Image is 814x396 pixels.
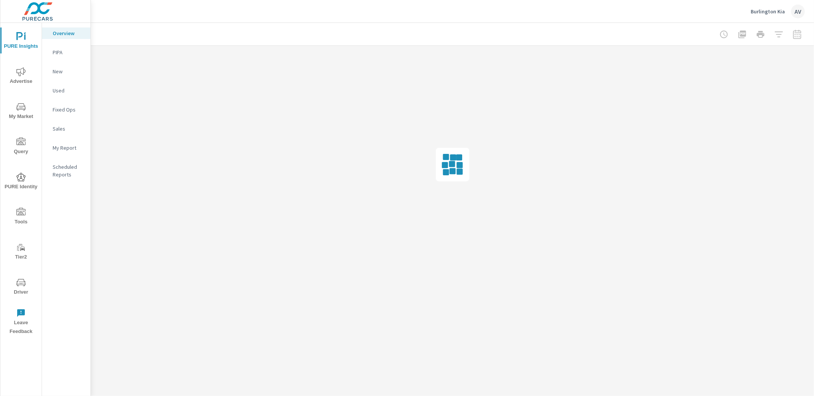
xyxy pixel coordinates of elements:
span: Advertise [3,67,39,86]
p: Fixed Ops [53,106,84,113]
div: Overview [42,27,90,39]
p: Used [53,87,84,94]
div: Sales [42,123,90,134]
div: PIPA [42,47,90,58]
span: PURE Identity [3,173,39,191]
div: AV [791,5,805,18]
span: Query [3,137,39,156]
span: Driver [3,278,39,297]
p: Burlington Kia [751,8,785,15]
div: My Report [42,142,90,154]
div: New [42,66,90,77]
div: Scheduled Reports [42,161,90,180]
p: New [53,68,84,75]
p: Overview [53,29,84,37]
span: PURE Insights [3,32,39,51]
div: nav menu [0,23,42,339]
div: Fixed Ops [42,104,90,115]
span: Leave Feedback [3,309,39,336]
div: Used [42,85,90,96]
p: PIPA [53,48,84,56]
span: Tier2 [3,243,39,262]
p: Sales [53,125,84,133]
span: Tools [3,208,39,226]
span: My Market [3,102,39,121]
p: My Report [53,144,84,152]
p: Scheduled Reports [53,163,84,178]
